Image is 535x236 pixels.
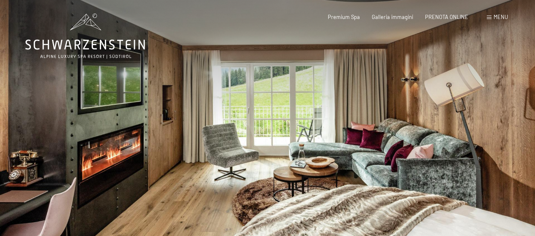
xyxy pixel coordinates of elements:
[425,14,468,20] a: PRENOTA ONLINE
[372,14,413,20] a: Galleria immagini
[494,14,508,20] span: Menu
[328,14,360,20] a: Premium Spa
